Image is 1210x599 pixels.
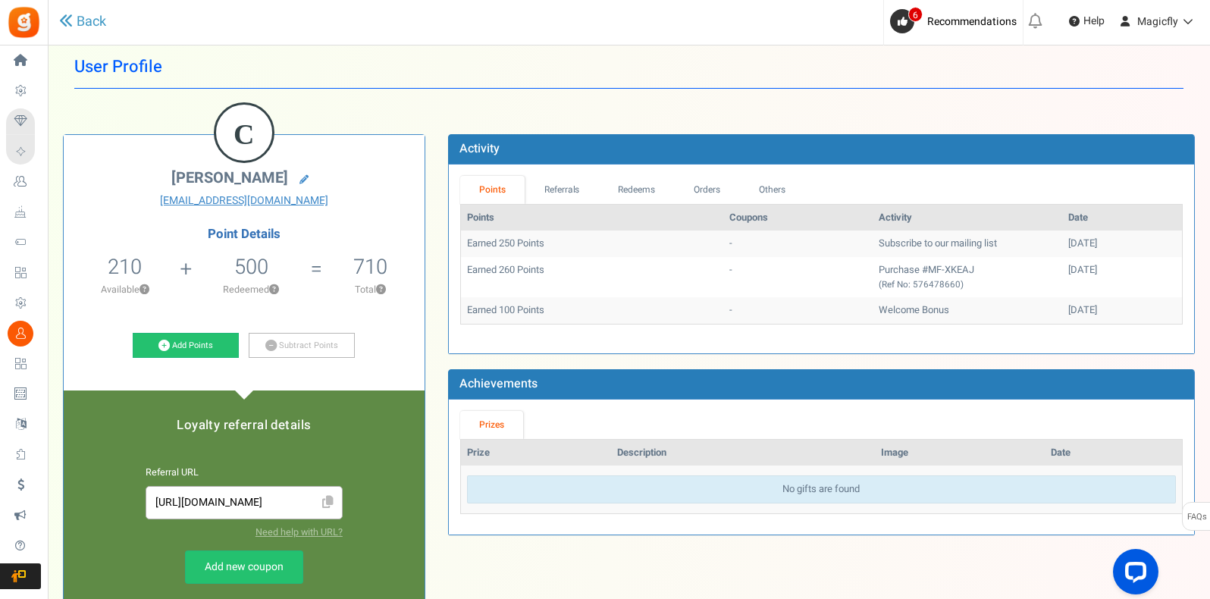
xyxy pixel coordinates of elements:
h4: Point Details [64,227,425,241]
button: ? [139,285,149,295]
a: Subtract Points [249,333,355,359]
th: Description [611,440,876,466]
td: Earned 250 Points [461,231,723,257]
span: Click to Copy [316,490,340,516]
span: 6 [908,7,923,22]
td: Welcome Bonus [873,297,1062,324]
h6: Referral URL [146,468,343,478]
a: Redeems [599,176,675,204]
h5: 500 [234,256,268,278]
th: Activity [873,205,1062,231]
p: Total [324,283,417,296]
th: Image [875,440,1045,466]
th: Points [461,205,723,231]
th: Prize [461,440,611,466]
a: Points [460,176,525,204]
div: [DATE] [1068,263,1176,278]
p: Redeemed [194,283,309,296]
a: Back [59,12,106,32]
td: Earned 100 Points [461,297,723,324]
th: Coupons [723,205,873,231]
th: Date [1045,440,1182,466]
b: Achievements [459,375,538,393]
b: Activity [459,140,500,158]
td: Earned 260 Points [461,257,723,297]
a: Add new coupon [185,550,303,584]
div: No gifts are found [467,475,1176,503]
img: Gratisfaction [7,5,41,39]
h5: Loyalty referral details [79,419,409,432]
td: - [723,257,873,297]
span: FAQs [1186,503,1207,532]
span: Magicfly [1137,14,1178,30]
a: [EMAIL_ADDRESS][DOMAIN_NAME] [75,193,413,209]
a: Orders [675,176,740,204]
th: Date [1062,205,1182,231]
a: Others [739,176,804,204]
div: [DATE] [1068,237,1176,251]
td: Purchase #MF-XKEAJ [873,257,1062,297]
td: - [723,231,873,257]
span: [PERSON_NAME] [171,167,288,189]
td: Subscribe to our mailing list [873,231,1062,257]
span: Help [1080,14,1105,29]
button: ? [269,285,279,295]
small: (Ref No: 576478660) [879,278,964,291]
a: 6 Recommendations [890,9,1023,33]
span: Recommendations [927,14,1017,30]
button: ? [376,285,386,295]
a: Help [1063,9,1111,33]
h5: 710 [353,256,387,278]
a: Prizes [460,411,524,439]
a: Referrals [525,176,599,204]
span: 210 [108,252,142,282]
p: Available [71,283,179,296]
a: Need help with URL? [255,525,343,539]
div: [DATE] [1068,303,1176,318]
figcaption: C [216,105,272,164]
h1: User Profile [74,45,1183,89]
td: - [723,297,873,324]
a: Add Points [133,333,239,359]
